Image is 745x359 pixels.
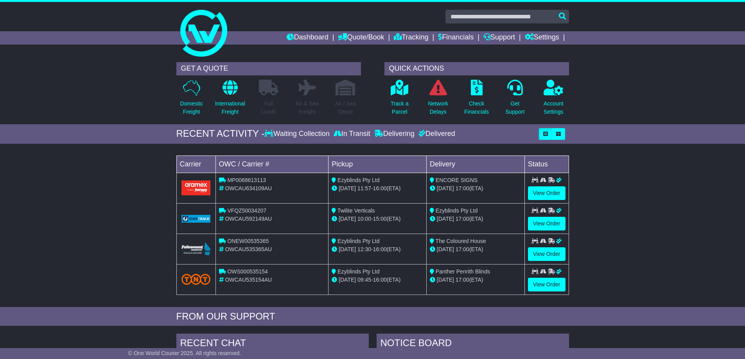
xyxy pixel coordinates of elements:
span: 17:00 [456,216,469,222]
p: International Freight [215,100,245,116]
td: Status [524,155,569,173]
span: ONEW00535365 [227,238,269,244]
div: Waiting Collection [264,130,331,138]
a: View Order [528,278,565,291]
span: © One World Courier 2025. All rights reserved. [128,350,241,356]
a: View Order [528,186,565,200]
a: InternationalFreight [215,79,246,120]
a: Settings [525,31,559,45]
div: NOTICE BOARD [377,334,569,355]
span: [DATE] [437,185,454,191]
p: Track a Parcel [391,100,409,116]
span: [DATE] [437,246,454,252]
a: AccountSettings [543,79,564,120]
div: (ETA) [430,215,521,223]
a: DomesticFreight [180,79,203,120]
span: Panther Penrith Blinds [436,268,490,275]
span: 16:00 [373,185,387,191]
span: 11:57 [357,185,371,191]
span: [DATE] [437,277,454,283]
span: OWCAU592149AU [225,216,272,222]
span: 16:00 [373,277,387,283]
a: Track aParcel [390,79,409,120]
span: 09:45 [357,277,371,283]
a: Quote/Book [338,31,384,45]
p: Air / Sea Depot [335,100,356,116]
span: OWCAU535154AU [225,277,272,283]
p: Air & Sea Freight [296,100,319,116]
span: Twilite Verticals [337,207,375,214]
div: - (ETA) [332,184,423,193]
p: Domestic Freight [180,100,203,116]
span: ENCORE SIGNS [436,177,478,183]
a: Financials [438,31,474,45]
span: OWCAU634109AU [225,185,272,191]
div: FROM OUR SUPPORT [176,311,569,322]
div: In Transit [332,130,372,138]
div: Delivered [416,130,455,138]
div: Delivering [372,130,416,138]
span: [DATE] [339,246,356,252]
div: RECENT ACTIVITY - [176,128,265,139]
span: 17:00 [456,185,469,191]
span: VFQZ50034207 [227,207,266,214]
p: Network Delays [428,100,448,116]
td: Delivery [426,155,524,173]
span: [DATE] [339,216,356,222]
div: QUICK ACTIONS [384,62,569,75]
span: 17:00 [456,277,469,283]
span: Ezyblinds Pty Ltd [337,268,379,275]
div: (ETA) [430,245,521,254]
a: GetSupport [505,79,525,120]
img: Aramex.png [181,180,211,195]
p: Check Financials [464,100,489,116]
img: GetCarrierServiceLogo [181,215,211,223]
p: Full Loads [259,100,278,116]
span: 10:00 [357,216,371,222]
span: [DATE] [437,216,454,222]
div: RECENT CHAT [176,334,369,355]
td: Carrier [176,155,215,173]
span: MP0068613113 [227,177,266,183]
span: 16:00 [373,246,387,252]
div: (ETA) [430,184,521,193]
a: Dashboard [287,31,329,45]
div: - (ETA) [332,215,423,223]
a: View Order [528,217,565,230]
a: View Order [528,247,565,261]
span: 12:30 [357,246,371,252]
span: [DATE] [339,277,356,283]
a: NetworkDelays [427,79,448,120]
div: (ETA) [430,276,521,284]
img: TNT_Domestic.png [181,274,211,284]
td: OWC / Carrier # [215,155,329,173]
a: CheckFinancials [464,79,489,120]
span: Ezyblinds Pty Ltd [436,207,478,214]
span: 17:00 [456,246,469,252]
span: Ezyblinds Pty Ltd [337,238,379,244]
div: - (ETA) [332,276,423,284]
span: [DATE] [339,185,356,191]
span: OWCAU535365AU [225,246,272,252]
span: The Coloured House [436,238,486,244]
a: Tracking [394,31,428,45]
div: - (ETA) [332,245,423,254]
div: GET A QUOTE [176,62,361,75]
span: OWS000535154 [227,268,268,275]
span: 15:00 [373,216,387,222]
img: Followmont_Transport.png [181,243,211,255]
p: Account Settings [544,100,564,116]
a: Support [483,31,515,45]
span: Ezyblinds Pty Ltd [337,177,379,183]
p: Get Support [505,100,524,116]
td: Pickup [329,155,427,173]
